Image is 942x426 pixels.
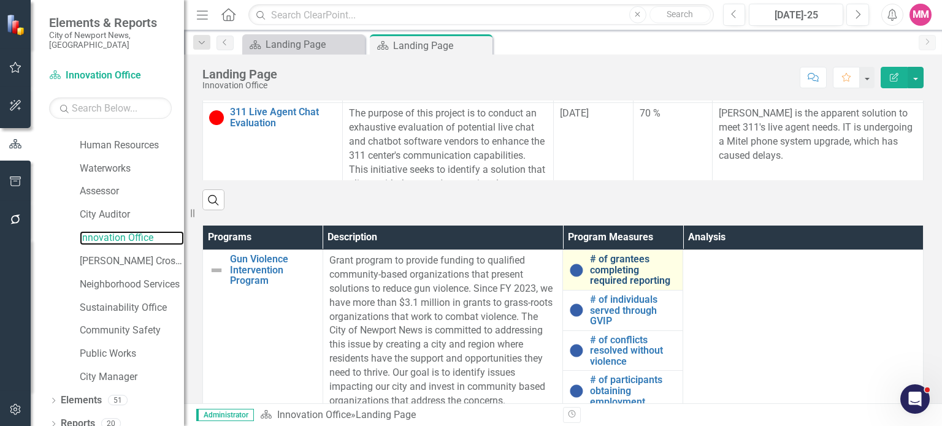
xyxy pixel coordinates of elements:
[230,254,316,286] a: Gun Violence Intervention Program
[393,38,489,53] div: Landing Page
[749,4,843,26] button: [DATE]-25
[248,4,713,26] input: Search ClearPoint...
[563,250,683,291] td: Double-Click to Edit Right Click for Context Menu
[719,107,917,162] p: [PERSON_NAME] is the apparent solution to meet 311's live agent needs. IT is undergoing a Mitel p...
[569,343,584,358] img: No Information
[266,37,362,52] div: Landing Page
[649,6,711,23] button: Search
[80,278,184,292] a: Neighborhood Services
[633,103,713,307] td: Double-Click to Edit
[569,384,584,398] img: No Information
[277,409,351,420] a: Innovation Office
[202,81,277,90] div: Innovation Office
[569,263,584,278] img: No Information
[80,231,184,245] a: Innovation Office
[563,290,683,330] td: Double-Click to Edit Right Click for Context Menu
[202,67,277,81] div: Landing Page
[640,107,706,121] div: 70 %
[563,371,683,411] td: Double-Click to Edit Right Click for Context Menu
[49,97,172,119] input: Search Below...
[6,13,28,35] img: ClearPoint Strategy
[49,30,172,50] small: City of Newport News, [GEOGRAPHIC_DATA]
[108,395,128,406] div: 51
[553,103,633,307] td: Double-Click to Edit
[80,139,184,153] a: Human Resources
[80,324,184,338] a: Community Safety
[569,303,584,318] img: No Information
[245,37,362,52] a: Landing Page
[356,409,416,420] div: Landing Page
[713,103,924,307] td: Double-Click to Edit
[590,254,676,286] a: # of grantees completing required reporting
[560,107,589,119] span: [DATE]
[80,208,184,222] a: City Auditor
[49,69,172,83] a: Innovation Office
[590,294,676,327] a: # of individuals served through GVIP
[753,8,839,23] div: [DATE]-25
[563,330,683,371] td: Double-Click to Edit Right Click for Context Menu
[80,184,184,199] a: Assessor
[590,335,676,367] a: # of conflicts resolved without violence
[209,263,224,278] img: Not Defined
[590,375,676,407] a: # of participants obtaining employment
[49,15,172,30] span: Elements & Reports
[80,301,184,315] a: Sustainability Office
[80,347,184,361] a: Public Works
[80,162,184,176] a: Waterworks
[209,110,224,125] img: Below Target
[61,394,102,408] a: Elements
[329,254,557,408] p: Grant program to provide funding to qualified community-based organizations that present solution...
[196,409,254,421] span: Administrator
[80,254,184,268] a: [PERSON_NAME] Crossing
[900,384,930,414] iframe: Intercom live chat
[80,370,184,384] a: City Manager
[349,107,547,303] p: The purpose of this project is to conduct an exhaustive evaluation of potential live chat and cha...
[230,107,336,128] a: 311 Live Agent Chat Evaluation
[260,408,554,422] div: »
[343,103,554,307] td: Double-Click to Edit
[203,103,343,307] td: Double-Click to Edit Right Click for Context Menu
[667,9,693,19] span: Search
[909,4,932,26] button: MM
